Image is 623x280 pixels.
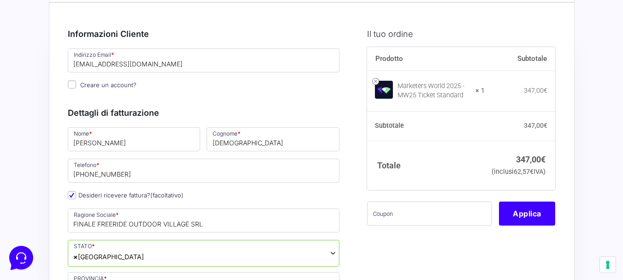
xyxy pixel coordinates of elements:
[367,202,492,226] input: Coupon
[15,37,78,44] span: Le tue conversazioni
[21,134,151,143] input: Cerca un articolo...
[28,208,43,216] p: Home
[524,87,547,94] bdi: 347,00
[68,191,184,199] label: Desideri ricevere fattura?
[64,195,121,216] button: Messaggi
[600,257,616,273] button: Le tue preferenze relative al consenso per le tecnologie di tracciamento
[367,47,485,71] th: Prodotto
[367,28,555,40] h3: Il tuo ordine
[44,52,63,70] img: dark
[73,252,78,262] span: ×
[499,202,555,226] button: Applica
[68,240,340,267] span: Italia
[514,168,534,176] span: 62,57
[98,114,170,122] a: Apri Centro Assistenza
[375,81,393,99] img: Marketers World 2025 - MW25 Ticket Standard
[367,141,485,190] th: Totale
[398,82,469,100] div: Marketers World 2025 - MW25 Ticket Standard
[207,127,339,151] input: Cognome *
[30,52,48,70] img: dark
[80,81,136,89] span: Creare un account?
[73,252,144,262] span: Italia
[68,80,76,89] input: Creare un account?
[60,83,136,90] span: Inizia una conversazione
[530,168,534,176] span: €
[15,77,170,96] button: Inizia una conversazione
[7,7,155,22] h2: Ciao da Marketers 👋
[68,209,340,232] input: Ragione Sociale *
[120,195,177,216] button: Aiuto
[492,168,546,176] small: (inclusi IVA)
[68,191,76,199] input: Desideri ricevere fattura?(facoltativo)
[68,48,340,72] input: Indirizzo Email *
[475,86,485,95] strong: × 1
[68,28,340,40] h3: Informazioni Cliente
[68,159,340,183] input: Telefono *
[544,122,547,129] span: €
[7,244,35,272] iframe: Customerly Messenger Launcher
[80,208,105,216] p: Messaggi
[367,112,485,141] th: Subtotale
[7,195,64,216] button: Home
[544,87,547,94] span: €
[15,52,33,70] img: dark
[485,47,556,71] th: Subtotale
[541,155,546,164] span: €
[142,208,155,216] p: Aiuto
[15,114,72,122] span: Trova una risposta
[68,127,201,151] input: Nome *
[68,107,340,119] h3: Dettagli di fatturazione
[524,122,547,129] bdi: 347,00
[516,155,546,164] bdi: 347,00
[150,191,184,199] span: (facoltativo)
